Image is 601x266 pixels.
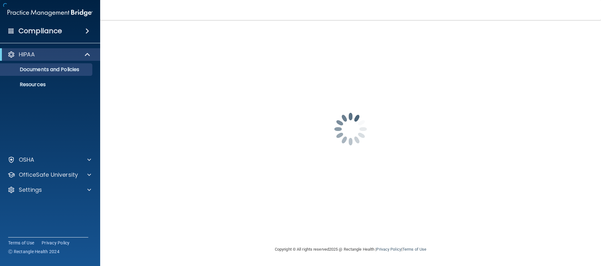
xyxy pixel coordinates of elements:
a: OSHA [8,156,91,164]
div: Copyright © All rights reserved 2025 @ Rectangle Health | | [236,239,465,259]
img: spinner.e123f6fc.gif [319,98,382,160]
a: Terms of Use [402,247,426,252]
a: Settings [8,186,91,194]
a: Privacy Policy [42,240,70,246]
span: Ⓒ Rectangle Health 2024 [8,248,59,255]
h4: Compliance [18,27,62,35]
a: OfficeSafe University [8,171,91,179]
a: Terms of Use [8,240,34,246]
p: OSHA [19,156,34,164]
a: HIPAA [8,51,91,58]
p: OfficeSafe University [19,171,78,179]
a: Privacy Policy [376,247,401,252]
p: HIPAA [19,51,35,58]
p: Documents and Policies [4,66,90,73]
img: PMB logo [8,7,93,19]
p: Resources [4,81,90,88]
p: Settings [19,186,42,194]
